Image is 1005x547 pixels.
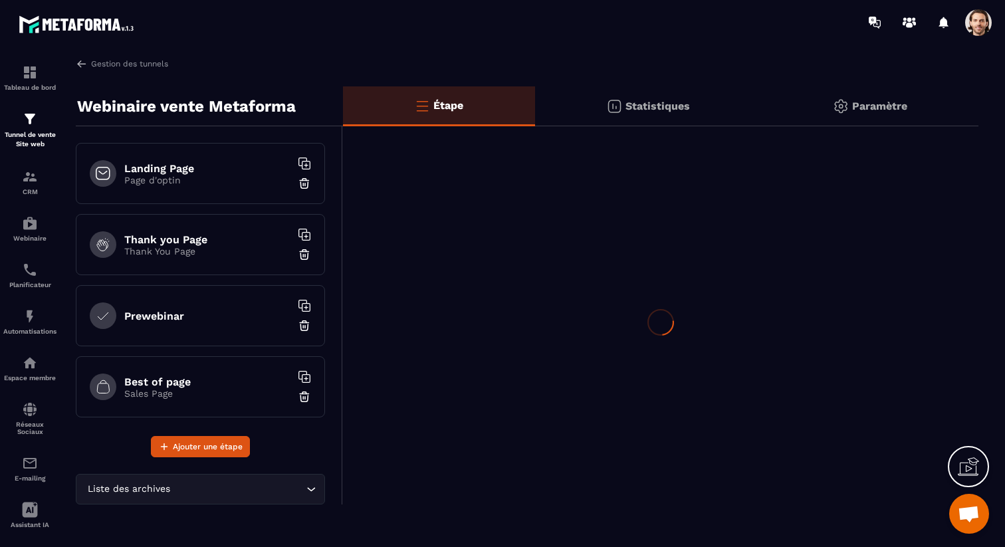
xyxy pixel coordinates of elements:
img: trash [298,390,311,403]
p: Assistant IA [3,521,56,528]
img: social-network [22,401,38,417]
div: Search for option [76,474,325,504]
a: formationformationCRM [3,159,56,205]
img: setting-gr.5f69749f.svg [833,98,849,114]
h6: Prewebinar [124,310,290,322]
img: trash [298,177,311,190]
img: trash [298,319,311,332]
img: logo [19,12,138,37]
img: scheduler [22,262,38,278]
h6: Thank you Page [124,233,290,246]
p: Statistiques [625,100,690,112]
p: Thank You Page [124,246,290,257]
a: emailemailE-mailing [3,445,56,492]
span: Ajouter une étape [173,440,243,453]
a: schedulerschedulerPlanificateur [3,252,56,298]
img: bars-o.4a397970.svg [414,98,430,114]
input: Search for option [173,482,303,496]
div: Ouvrir le chat [949,494,989,534]
a: formationformationTableau de bord [3,55,56,101]
p: Webinaire vente Metaforma [77,93,296,120]
a: Assistant IA [3,492,56,538]
img: arrow [76,58,88,70]
img: automations [22,308,38,324]
p: Planificateur [3,281,56,288]
p: Sales Page [124,388,290,399]
a: Gestion des tunnels [76,58,168,70]
img: formation [22,64,38,80]
span: Liste des archives [84,482,173,496]
a: social-networksocial-networkRéseaux Sociaux [3,391,56,445]
img: formation [22,111,38,127]
img: automations [22,355,38,371]
img: email [22,455,38,471]
p: Réseaux Sociaux [3,421,56,435]
p: Paramètre [852,100,907,112]
button: Ajouter une étape [151,436,250,457]
a: automationsautomationsEspace membre [3,345,56,391]
a: formationformationTunnel de vente Site web [3,101,56,159]
a: automationsautomationsAutomatisations [3,298,56,345]
p: Tableau de bord [3,84,56,91]
p: Espace membre [3,374,56,382]
img: automations [22,215,38,231]
p: CRM [3,188,56,195]
p: E-mailing [3,475,56,482]
a: automationsautomationsWebinaire [3,205,56,252]
p: Page d'optin [124,175,290,185]
p: Tunnel de vente Site web [3,130,56,149]
h6: Best of page [124,376,290,388]
img: formation [22,169,38,185]
p: Webinaire [3,235,56,242]
img: trash [298,248,311,261]
h6: Landing Page [124,162,290,175]
p: Étape [433,99,463,112]
img: stats.20deebd0.svg [606,98,622,114]
p: Automatisations [3,328,56,335]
